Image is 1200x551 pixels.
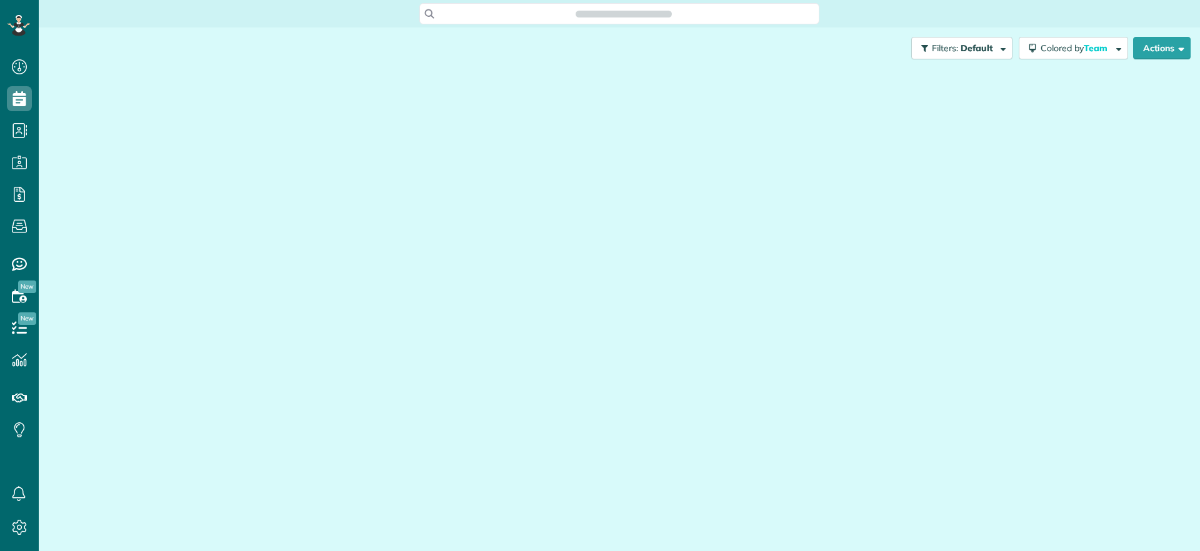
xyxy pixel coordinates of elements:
span: New [18,280,36,293]
span: Search ZenMaid… [588,7,659,20]
span: Team [1084,42,1109,54]
button: Colored byTeam [1019,37,1128,59]
button: Actions [1133,37,1191,59]
span: Colored by [1041,42,1112,54]
a: Filters: Default [905,37,1012,59]
span: Default [961,42,994,54]
span: New [18,312,36,325]
button: Filters: Default [911,37,1012,59]
span: Filters: [932,42,958,54]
